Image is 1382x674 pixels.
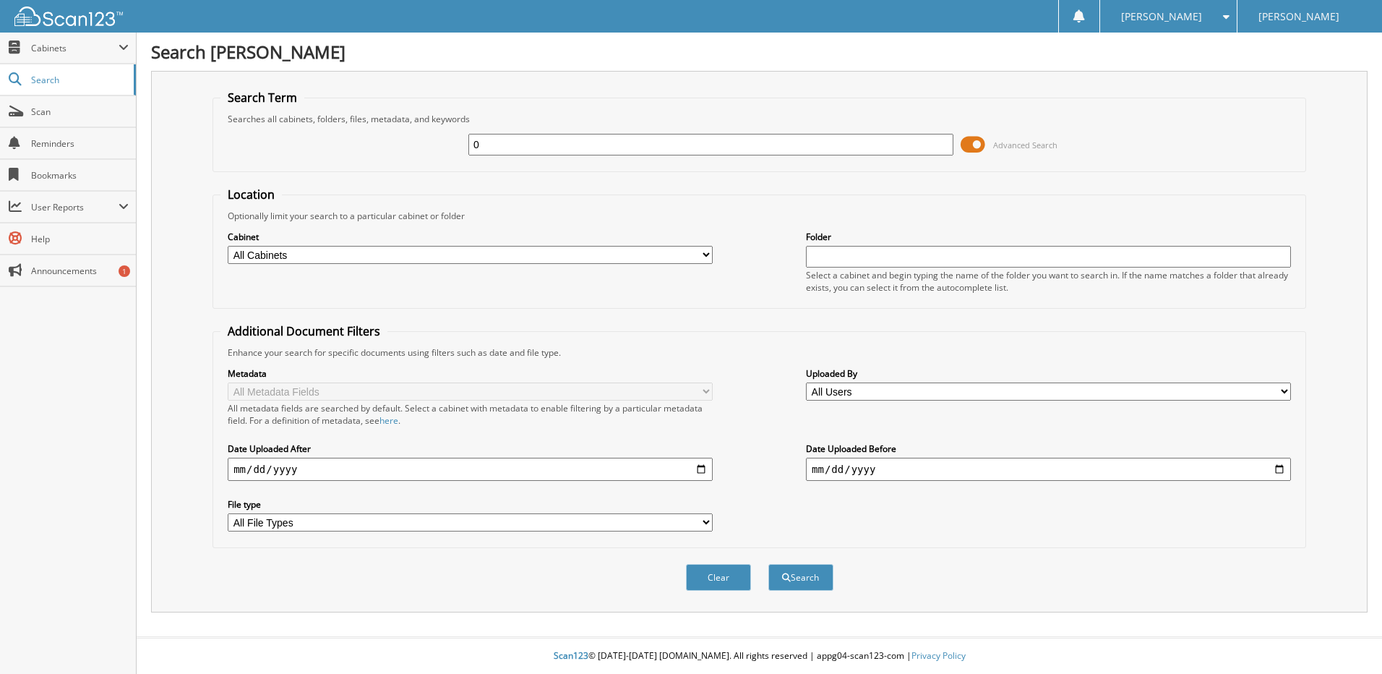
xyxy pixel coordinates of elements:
[1121,12,1202,21] span: [PERSON_NAME]
[686,564,751,591] button: Clear
[228,402,713,427] div: All metadata fields are searched by default. Select a cabinet with metadata to enable filtering b...
[31,169,129,182] span: Bookmarks
[31,42,119,54] span: Cabinets
[31,74,126,86] span: Search
[31,233,129,245] span: Help
[228,231,713,243] label: Cabinet
[14,7,123,26] img: scan123-logo-white.svg
[993,140,1057,150] span: Advanced Search
[228,498,713,511] label: File type
[768,564,833,591] button: Search
[379,414,398,427] a: here
[220,113,1298,125] div: Searches all cabinets, folders, files, metadata, and keywords
[220,90,304,106] legend: Search Term
[137,639,1382,674] div: © [DATE]-[DATE] [DOMAIN_NAME]. All rights reserved | appg04-scan123-com |
[554,649,588,662] span: Scan123
[806,458,1291,481] input: end
[31,137,129,150] span: Reminders
[31,201,119,213] span: User Reports
[31,106,129,118] span: Scan
[220,187,282,202] legend: Location
[228,367,713,380] label: Metadata
[228,458,713,481] input: start
[220,346,1298,359] div: Enhance your search for specific documents using filters such as date and file type.
[1258,12,1339,21] span: [PERSON_NAME]
[31,265,129,277] span: Announcements
[806,443,1291,455] label: Date Uploaded Before
[806,231,1291,243] label: Folder
[228,443,713,455] label: Date Uploaded After
[806,269,1291,294] div: Select a cabinet and begin typing the name of the folder you want to search in. If the name match...
[119,265,130,277] div: 1
[220,210,1298,222] div: Optionally limit your search to a particular cabinet or folder
[220,323,387,339] legend: Additional Document Filters
[151,40,1368,64] h1: Search [PERSON_NAME]
[806,367,1291,380] label: Uploaded By
[911,649,966,662] a: Privacy Policy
